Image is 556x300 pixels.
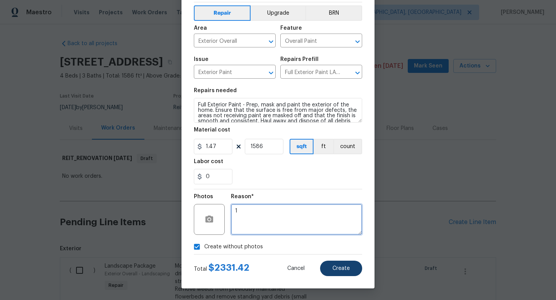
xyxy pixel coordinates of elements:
span: Create [332,266,350,271]
span: Cancel [287,266,305,271]
h5: Photos [194,194,213,199]
button: Create [320,261,362,276]
h5: Feature [280,25,302,31]
span: Create without photos [204,243,263,251]
button: Open [352,36,363,47]
button: Cancel [275,261,317,276]
textarea: Full Exterior Paint - Prep, mask and paint the exterior of the home. Ensure that the surface is f... [194,98,362,123]
button: count [333,139,362,154]
textarea: 1 [231,204,362,235]
h5: Labor cost [194,159,223,164]
button: Open [352,67,363,78]
button: BRN [305,5,362,21]
button: sqft [290,139,314,154]
h5: Repairs Prefill [280,57,319,62]
h5: Area [194,25,207,31]
div: Total [194,264,249,273]
h5: Reason* [231,194,254,199]
span: $ 2331.42 [208,263,249,272]
button: Open [266,36,276,47]
h5: Issue [194,57,208,62]
button: Repair [194,5,251,21]
button: ft [314,139,333,154]
button: Upgrade [251,5,306,21]
h5: Repairs needed [194,88,237,93]
h5: Material cost [194,127,230,133]
button: Open [266,67,276,78]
